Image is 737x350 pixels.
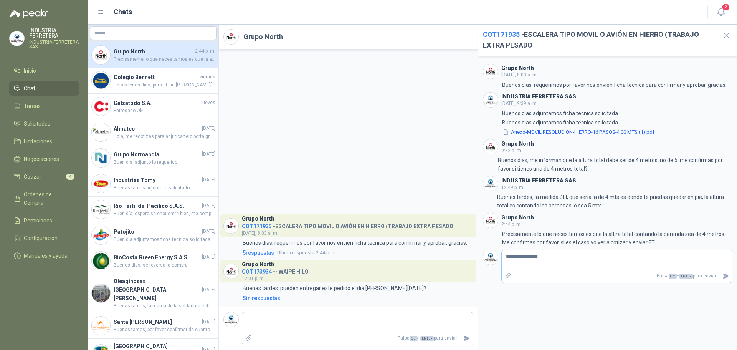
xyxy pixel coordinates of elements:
img: Company Logo [92,284,110,302]
span: Manuales y ayuda [24,252,68,260]
a: Company LogoGrupo Normandía[DATE]Buen día, adjunto lo requerido. [88,145,218,171]
span: [DATE] [202,318,215,326]
h4: BioCosta Green Energy S.A.S [114,253,200,262]
span: 2:44 p. m. [195,48,215,55]
img: Company Logo [92,226,110,244]
img: Company Logo [224,219,238,233]
p: Buenas tardes, la medida útil, que sería la de 4 mts es donde te puedas quedar en pie, la altura ... [497,193,732,210]
div: Sin respuestas [243,294,280,302]
a: Sin respuestas [241,294,473,302]
span: Solicitudes [24,119,50,128]
span: Buenos días, se reversa la compra [114,262,215,269]
h3: Grupo North [242,217,274,221]
span: 4 [66,174,74,180]
span: Chat [24,84,35,93]
p: Buenos dias, me informan que la altura total debe ser de 4 metros, no de 5. me confirmas por favo... [498,156,732,173]
h4: Patojito [114,227,200,236]
span: 2:44 p. m. [501,222,522,227]
h3: Grupo North [501,142,534,146]
span: Hola buenos dias, para el dia [PERSON_NAME][DATE] en la tarde se estaria entregando el pedido! [114,81,215,89]
a: Company LogoPatojito[DATE]Buen dia adjuntamos ficha tecnica solicitada [88,222,218,248]
span: ENTER [420,336,434,341]
p: INDUSTRIA FERRETERA SAS [29,40,79,49]
a: Manuales y ayuda [9,249,79,263]
span: [DATE], 8:03 a. m. [501,72,538,78]
img: Logo peakr [9,9,48,18]
h3: INDUSTRIA FERRETERA SAS [501,179,576,183]
span: 2 [722,3,730,11]
img: Company Logo [92,252,110,270]
button: Anexo-MOVIL RESOLUCION-HIERRO-16 PASOS-4.00 MTS (1).pdf [502,128,655,136]
span: [DATE] [202,202,215,209]
h4: - ESCALERA TIPO MOVIL O AVIÓN EN HIERRO (TRABAJO EXTRA PESADO [242,221,453,229]
img: Company Logo [483,139,498,154]
a: Company LogoBioCosta Green Energy S.A.S[DATE]Buenos días, se reversa la compra [88,248,218,274]
span: 12:49 p. m. [501,185,524,190]
a: Company LogoIndustrias Tomy[DATE]Buenas tardes adjunto lo solicitado [88,171,218,197]
span: Órdenes de Compra [24,190,72,207]
h4: Grupo North [114,47,193,56]
span: Licitaciones [24,137,52,146]
a: Company LogoRio Fertil del Pacífico S.A.S.[DATE]Buen día, espero se encuentre bien, me comparte f... [88,197,218,222]
img: Company Logo [92,174,110,193]
p: Pulsa + para enviar [255,332,460,345]
p: Buenos dias, requerimos por favor nos envien ficha tecnica para confirmar y aprobar, gracias. [243,239,467,247]
a: Company LogoCalzatodo S.A.juevesEntregado Ok! [88,94,218,119]
img: Company Logo [92,97,110,116]
span: Hola, me recotizas para adjuticartelo porfa gracias [114,133,215,140]
span: Ctrl [410,336,418,341]
h2: Grupo North [243,32,283,42]
span: Buen día, adjunto lo requerido. [114,159,215,166]
a: Company LogoAlmatec[DATE]Hola, me recotizas para adjuticartelo porfa gracias [88,119,218,145]
h4: - - WAIPE HILO [242,267,309,274]
span: Buen dia adjuntamos ficha tecnica solicitada [114,236,215,243]
span: [DATE] [202,125,215,132]
span: [DATE] [202,176,215,184]
span: Configuración [24,234,58,242]
a: 5respuestasUltima respuesta2:44 p. m. [241,249,473,257]
h4: Oleaginosas [GEOGRAPHIC_DATA][PERSON_NAME] [114,277,200,302]
span: [DATE] [202,151,215,158]
h3: Grupo North [501,66,534,70]
button: Enviar [460,332,473,345]
span: COT171935 [242,223,272,229]
span: 9:32 a. m. [501,148,522,153]
span: viernes [200,73,215,81]
span: [DATE] [202,228,215,235]
p: Buenos dias adjuntamos ficha tecnica solicitada [502,109,618,118]
span: Ctrl [669,274,677,279]
span: Buenas tardes, la marca de la soldadura cotizada es PREMIUM WELD [114,302,215,310]
img: Company Logo [483,250,498,265]
img: Company Logo [224,30,238,44]
a: Solicitudes [9,116,79,131]
h2: - ESCALERA TIPO MOVIL O AVIÓN EN HIERRO (TRABAJO EXTRA PESADO [483,29,716,51]
h1: Chats [114,7,132,17]
p: Buenas tardes. pueden entregar este pedido el dia [PERSON_NAME][DATE]? [243,284,426,292]
img: Company Logo [92,149,110,167]
h3: Grupo North [501,216,534,220]
h3: INDUSTRIA FERRETERA SAS [501,95,576,99]
h4: Industrias Tomy [114,176,200,184]
h4: Almatec [114,124,200,133]
img: Company Logo [92,123,110,141]
img: Company Logo [92,200,110,219]
a: Company LogoOleaginosas [GEOGRAPHIC_DATA][PERSON_NAME][DATE]Buenas tardes, la marca de la soldadu... [88,274,218,313]
span: [DATE], 8:03 a. m. [242,231,278,236]
span: Ultima respuesta [277,249,314,257]
p: Pulsa + para enviar [514,269,719,283]
a: Company LogoGrupo North2:44 p. m.Precisamente lo que necesitamos es que la altira total contando ... [88,42,218,68]
h4: Grupo Normandía [114,150,200,159]
img: Company Logo [224,312,238,327]
span: 5 respuesta s [243,249,274,257]
img: Company Logo [92,71,110,90]
a: Configuración [9,231,79,245]
a: Tareas [9,99,79,113]
span: 12:01 p. m. [242,276,265,281]
span: COT171935 [483,30,520,38]
a: Negociaciones [9,152,79,166]
img: Company Logo [10,31,24,46]
p: Precisamente lo que necesitamos es que la altira total contando la baranda sea de 4 metros- Me co... [502,230,726,247]
img: Company Logo [483,93,498,107]
img: Company Logo [483,176,498,191]
span: Buen día, espero se encuentre bien, me comparte foto por favor de la referencia cotizada [114,210,215,217]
